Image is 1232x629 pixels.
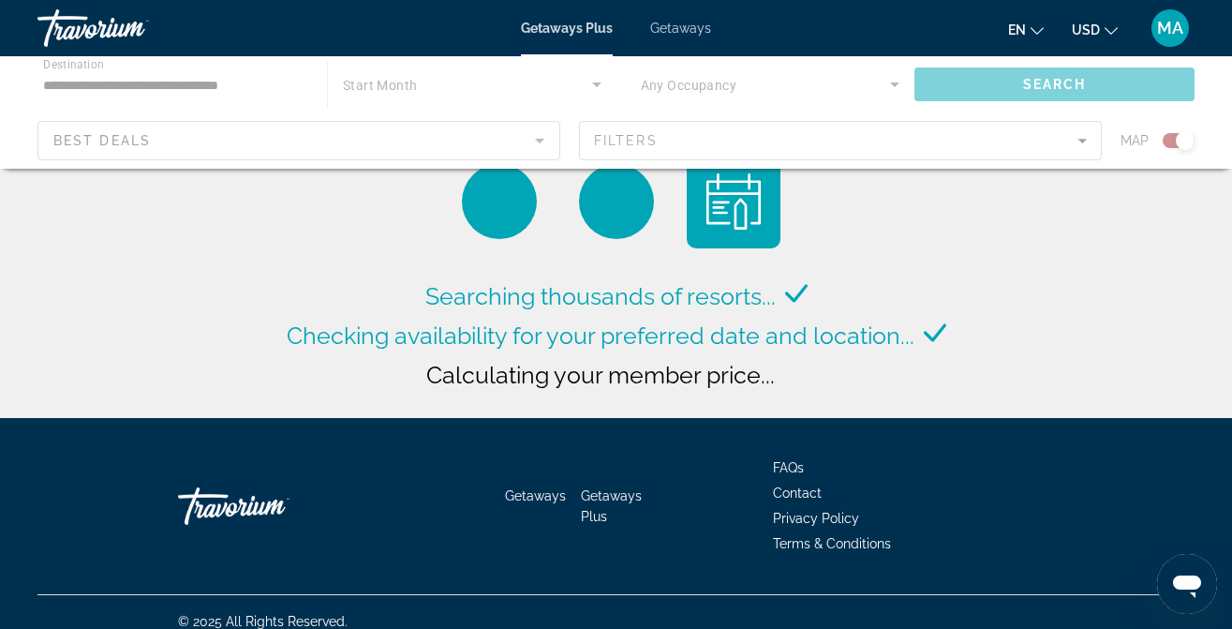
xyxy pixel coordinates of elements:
button: User Menu [1146,8,1195,48]
a: Getaways [505,488,566,503]
span: Calculating your member price... [426,361,775,389]
span: USD [1072,22,1100,37]
a: FAQs [773,460,804,475]
a: Go Home [178,478,365,534]
iframe: Button to launch messaging window [1157,554,1217,614]
button: Change language [1008,16,1044,43]
a: Getaways Plus [521,21,613,36]
span: MA [1157,19,1183,37]
a: Travorium [37,4,225,52]
a: Privacy Policy [773,511,859,526]
span: Checking availability for your preferred date and location... [287,322,914,350]
span: © 2025 All Rights Reserved. [178,614,348,629]
a: Getaways [650,21,711,36]
span: en [1008,22,1026,37]
a: Contact [773,486,822,501]
a: Terms & Conditions [773,536,891,551]
span: Searching thousands of resorts... [425,282,776,310]
button: Change currency [1072,16,1118,43]
a: Getaways Plus [581,488,642,524]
